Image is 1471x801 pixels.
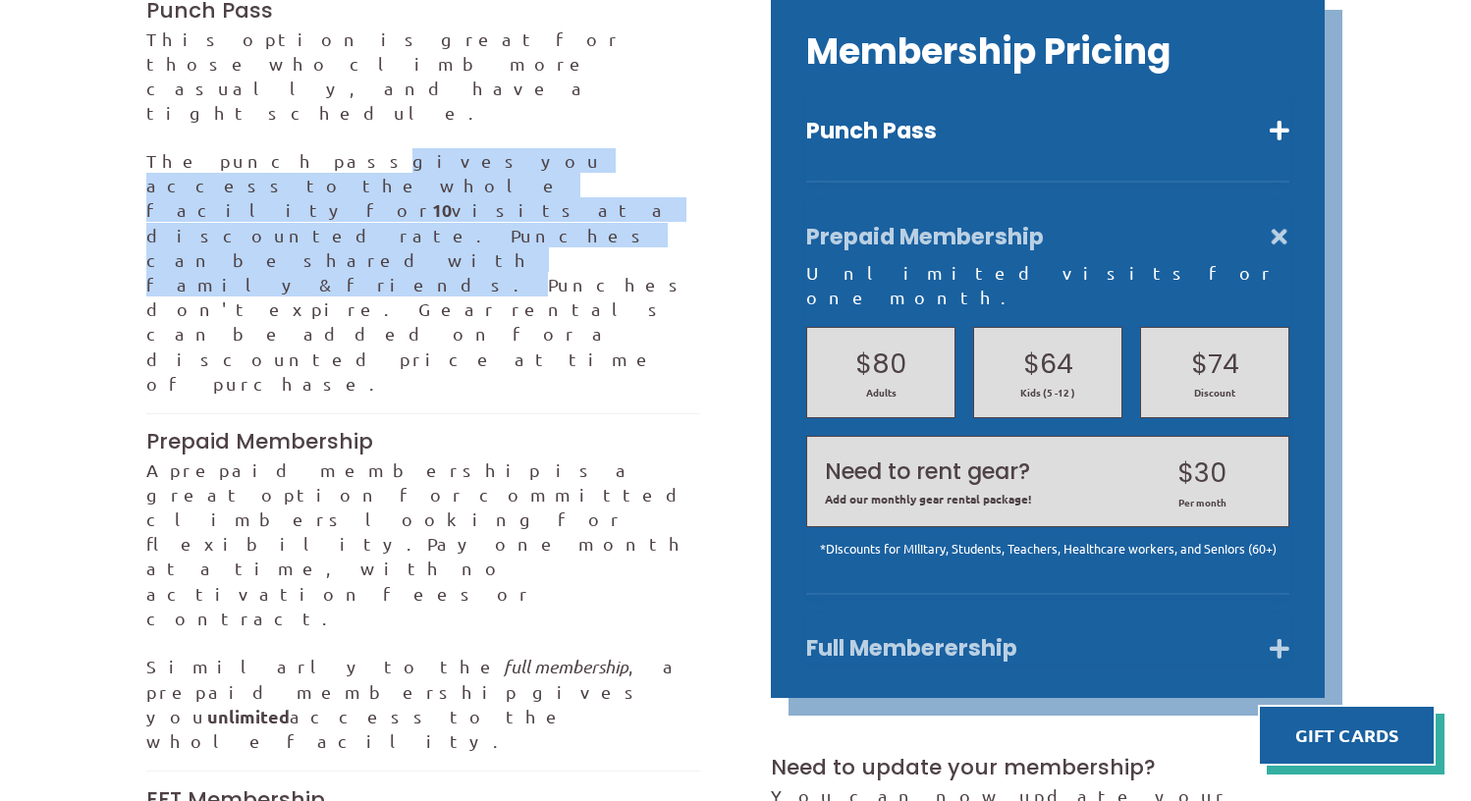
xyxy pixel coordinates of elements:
span: Add our monthly gear rental package! [825,491,1117,507]
div: *Discounts for Military, Students, Teachers, Healthcare workers, and Seniors (60+) [806,540,1289,558]
strong: unlimited [207,705,290,727]
em: full membership [504,656,628,677]
h3: Need to update your membership? [771,753,1325,782]
span: gives you access to the whole facility for visits at a discounted rate. Punches can be shared wit... [146,150,691,394]
div: Unlimited visits for one month. [806,260,1289,309]
span: Discount [1159,386,1271,400]
span: Per month [1134,496,1271,509]
span: Adults [825,386,937,400]
h2: $64 [992,346,1104,383]
p: This option is great for those who climb more casually, and have a tight schedule. [146,27,700,126]
span: A prepaid membership is a great option for committed climbers looking for flexibility. [146,459,696,555]
p: The punch pass [146,148,700,396]
h3: Prepaid Membership [146,427,700,456]
p: Similarly to the , a prepaid membership gives you access to the whole facility. [146,654,700,754]
span: Kids (5 -12 ) [992,386,1104,400]
p: Pay one month at a time, with no activation fees or contract. [146,457,700,630]
h2: Need to rent gear? [825,456,1117,488]
h2: Membership Pricing [806,27,1289,77]
strong: 10 [432,198,452,221]
h2: $74 [1159,346,1271,383]
h2: $80 [825,346,937,383]
h2: $30 [1134,454,1271,492]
